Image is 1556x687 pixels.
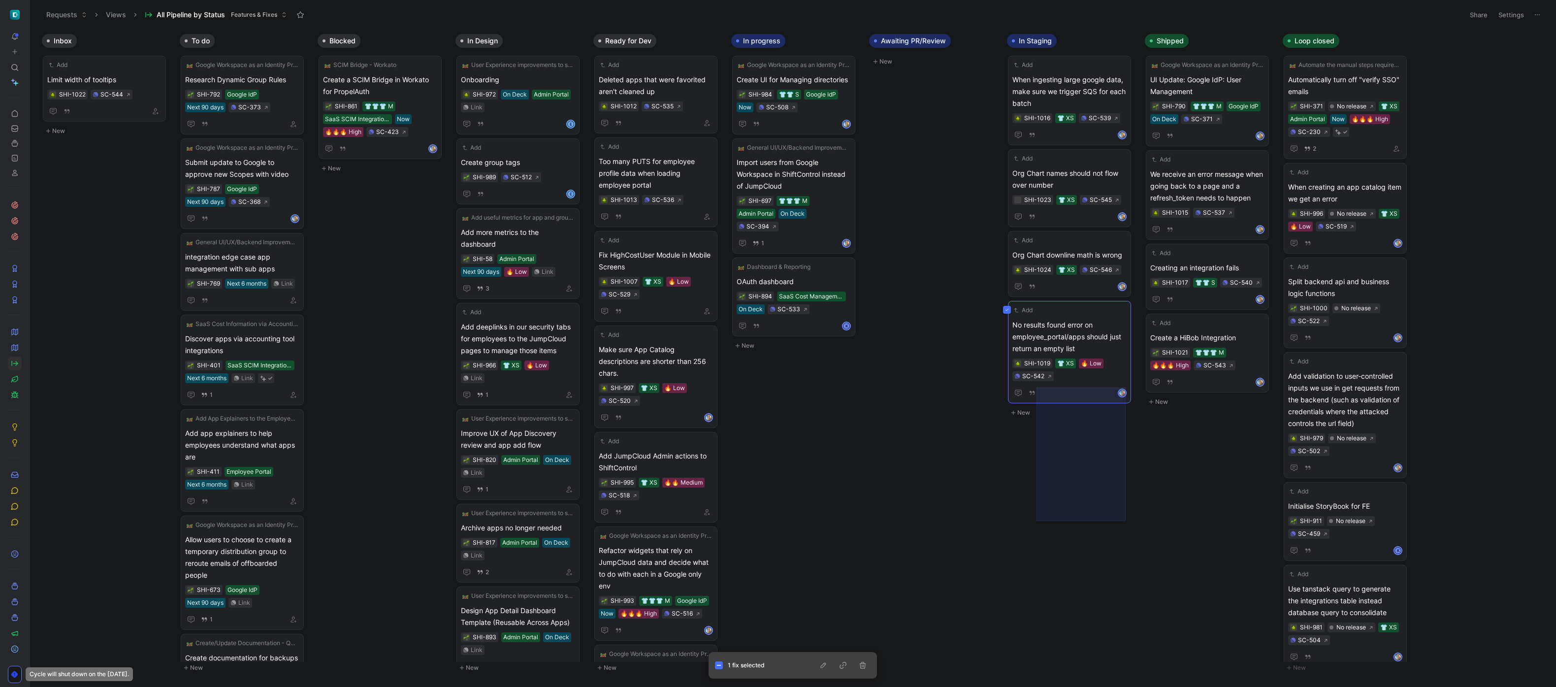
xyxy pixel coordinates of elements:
[589,30,727,679] div: Ready for DevNew
[8,8,22,22] button: ShiftControl
[192,36,210,46] span: To do
[456,138,580,204] a: AddCreate group tagsSC-512E
[732,258,855,336] a: 🛤️Dashboard & ReportingOAuth dashboardSaaS Cost ManagementOn DeckSC-533K
[10,10,20,20] img: ShiftControl
[329,36,356,46] span: Blocked
[1146,314,1269,393] a: AddCreate a HiBob Integration👕👕👕 M🔥🔥🔥 HighSC-543avatar
[1284,565,1407,667] a: AddUse tanstack query to generate the integrations table instead database query to consolidate👕 X...
[1284,352,1407,478] a: AddAdd validation to user-controlled inputs we use in get requests from the backend (such as vali...
[1494,8,1528,22] button: Settings
[456,208,580,299] a: 🛤️Add useful metrics for app and group membership changesAdd more metrics to the dashboardAdmin P...
[1008,56,1131,145] a: AddWhen ingesting large google data, make sure we trigger SQS for each batch👕 XSSC-539avatar
[881,36,946,46] span: Awaiting PR/Review
[42,125,172,137] button: New
[1141,30,1279,413] div: ShippedNew
[318,34,360,48] button: Blocked
[181,516,304,630] a: 🛤️Google Workspace as an Identity Provider (IdP) IntegrationAllow users to choose to create a tem...
[38,30,176,142] div: InboxNew
[42,34,77,48] button: Inbox
[1145,34,1189,48] button: Shipped
[181,409,304,512] a: 🛤️Add App Explainers to the Employee PortalAdd app explainers to help employees understand what a...
[181,138,304,229] a: 🛤️Google Workspace as an Identity Provider (IdP) IntegrationSubmit update to Google to approve ne...
[1146,244,1269,310] a: AddCreating an integration fails👕👕 SSC-540avatar
[456,409,580,500] a: 🛤️User Experience improvements to support Google workspace as an IdPImprove UX of App Discovery r...
[594,137,717,227] a: AddToo many PUTS for employee profile data when loading employee portalSC-536
[101,7,130,22] button: Views
[467,36,498,46] span: In Design
[1284,482,1407,561] a: AddInitialise StoryBook for FESC-459K
[42,7,92,22] button: Requests
[728,660,817,670] div: 1 fix selected
[605,36,651,46] span: Ready for Dev
[732,138,855,254] a: 🛤️General UI/UX/Backend ImprovementsImport users from Google Workspace in ShiftControl instead of...
[319,56,442,159] a: 🛤️SCIM Bridge - WorkatoCreate a SCIM Bridge in Workato for PropelAuth👕👕👕 MSaaS SCIM IntegrationsN...
[594,432,717,523] a: AddAdd JumpCloud Admin actions to ShiftControl👕 XS🔥🔥 MediumSC-518
[1003,30,1141,424] div: In StagingNew
[732,56,855,134] a: 🛤️Google Workspace as an Identity Provider (IdP) IntegrationCreate UI for Managing directories👕👕 ...
[1007,407,1137,419] button: New
[231,10,277,20] span: Features & Fixes
[1465,8,1492,22] button: Share
[455,34,503,48] button: In Design
[594,526,717,641] a: 🛤️Google Workspace as an Identity Provider (IdP) IntegrationRefactor widgets that rely on JumpClo...
[180,34,215,48] button: To do
[743,36,780,46] span: In progress
[181,233,304,311] a: 🛤️General UI/UX/Backend Improvementsintegration edge case app management with sub appsNext 6 mont...
[452,30,589,679] div: In DesignNew
[869,56,999,67] button: New
[594,326,717,428] a: AddMake sure App Catalog descriptions are shorter than 256 chars.👕 XS🔥 LowSC-520avatar
[1284,163,1407,254] a: AddWhen creating an app catalog item we get an error👕 XS🔥 LowSC-519avatar
[1145,396,1275,408] button: New
[1008,301,1131,403] a: AddNo results found error on employee_portal/apps should just return an empty list👕 XS🔥 LowSC-542...
[1146,56,1269,146] a: 🛤️Google Workspace as an Identity Provider (IdP) IntegrationUI Update: Google IdP: User Managemen...
[140,7,292,22] button: All Pipeline by StatusFeatures & Fixes
[865,30,1003,72] div: Awaiting PR/ReviewNew
[1146,150,1269,240] a: AddWe receive an error message when going back to a page and a refresh_token needs to happenSC-53...
[43,56,166,122] a: AddLimit width of tooltipsSC-544
[455,662,585,674] button: New
[1284,258,1407,348] a: AddSplit backend api and business logic functionsSC-522avatar
[731,340,861,352] button: New
[1283,662,1413,674] button: New
[181,315,304,405] a: 🛤️SaaS Cost Information via Accounting IntegrationsDiscover apps via accounting tool integrations...
[594,56,717,133] a: AddDeleted apps that were favorited aren't cleaned upSC-535
[456,303,580,405] a: AddAdd deeplinks in our security tabs for employees to the JumpCloud pages to manage those items👕...
[593,34,656,48] button: Ready for Dev
[731,34,785,48] button: In progress
[1279,30,1417,679] div: Loop closedNew
[1295,36,1334,46] span: Loop closed
[1283,34,1339,48] button: Loop closed
[594,231,717,322] a: AddFix HighCostUser Module in Mobile Screens👕 XS🔥 LowSC-529
[176,30,314,679] div: To doNew
[1284,56,1407,159] a: 🛤️Automate the manual steps required to finish onboarding a customer after org creationAutomatica...
[1019,36,1052,46] span: In Staging
[1008,149,1131,227] a: AddOrg Chart names should not flow over number👕 XSSC-545avatar
[180,662,310,674] button: New
[1007,34,1057,48] button: In Staging
[456,587,580,677] a: 🛤️User Experience improvements to support Google workspace as an IdPDesign App Detail Dashboard T...
[318,163,448,174] button: New
[456,56,580,134] a: 🛤️User Experience improvements to support Google workspace as an IdPOnboardingOn DeckAdmin Portal...
[157,10,225,20] span: All Pipeline by Status
[26,667,133,681] div: Cycle will shut down on the [DATE].
[869,34,951,48] button: Awaiting PR/Review
[1157,36,1184,46] span: Shipped
[54,36,72,46] span: Inbox
[181,56,304,134] a: 🛤️Google Workspace as an Identity Provider (IdP) IntegrationResearch Dynamic Group RulesGoogle Id...
[456,504,580,583] a: 🛤️User Experience improvements to support Google workspace as an IdPArchive apps no longer needed...
[593,662,723,674] button: New
[1008,231,1131,297] a: AddOrg Chart downline math is wrong👕 XSSC-546avatar
[727,30,865,357] div: In progressNew
[314,30,452,179] div: BlockedNew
